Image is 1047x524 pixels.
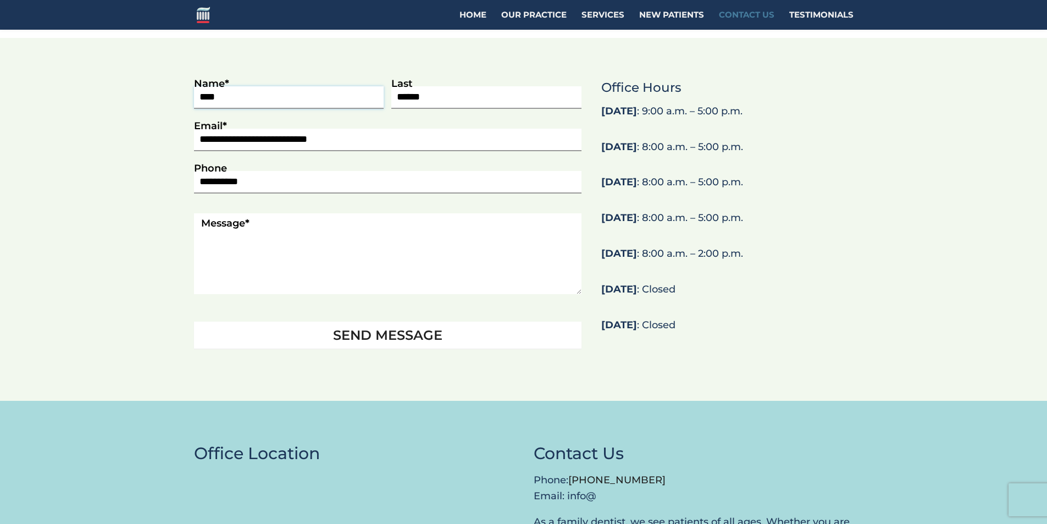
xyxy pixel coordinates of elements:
[639,11,704,30] a: New Patients
[601,139,853,165] p: : 8:00 a.m. – 5:00 p.m.
[501,11,567,30] a: Our Practice
[194,440,514,472] h2: Office Location
[601,212,637,224] strong: [DATE]
[601,319,637,331] strong: [DATE]
[601,317,853,333] p: : Closed
[601,282,853,307] p: : Closed
[719,11,774,30] a: Contact Us
[601,247,637,260] strong: [DATE]
[459,11,486,30] a: Home
[601,246,853,272] p: : 8:00 a.m. – 2:00 p.m.
[194,322,582,349] button: Send Message
[789,11,854,30] a: Testimonials
[568,474,666,486] a: [PHONE_NUMBER]
[581,11,624,30] a: Services
[197,7,210,23] img: Aderman Family Dentistry
[601,141,637,153] strong: [DATE]
[601,176,637,188] strong: [DATE]
[601,283,637,295] strong: [DATE]
[601,174,853,200] p: : 8:00 a.m. – 5:00 p.m.
[601,103,853,129] p: : 9:00 a.m. – 5:00 p.m.
[534,440,854,472] h2: Contact Us
[601,105,637,117] strong: [DATE]
[534,472,854,504] p: Phone: Email: info@
[601,210,853,236] p: : 8:00 a.m. – 5:00 p.m.
[601,78,853,103] h2: Office Hours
